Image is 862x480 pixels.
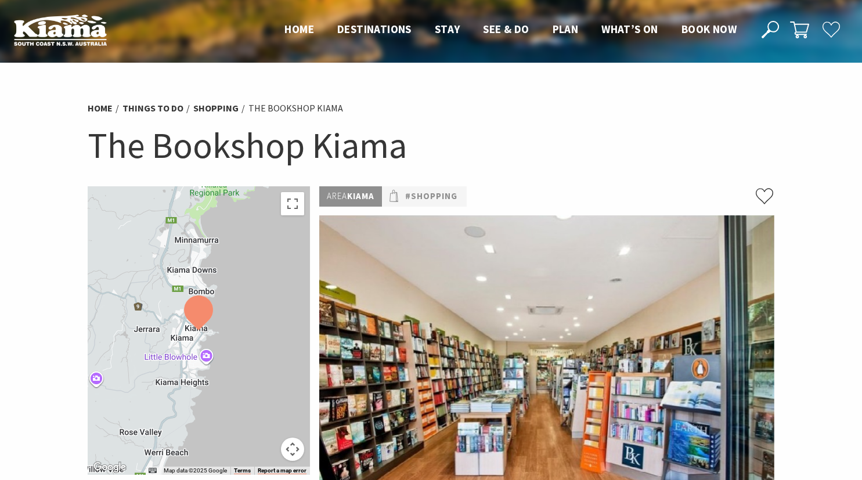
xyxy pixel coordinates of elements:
span: Map data ©2025 Google [164,467,227,474]
a: Terms (opens in new tab) [234,467,251,474]
button: Toggle fullscreen view [281,192,304,215]
a: Things To Do [122,102,183,114]
span: See & Do [483,22,529,36]
span: What’s On [601,22,658,36]
p: Kiama [319,186,382,207]
span: Home [284,22,314,36]
a: Open this area in Google Maps (opens a new window) [91,460,129,475]
img: Google [91,460,129,475]
a: Report a map error [258,467,306,474]
span: Book now [681,22,737,36]
h1: The Bookshop Kiama [88,122,775,169]
a: #Shopping [405,189,457,204]
li: The Bookshop Kiama [248,101,343,116]
img: Kiama Logo [14,14,107,46]
nav: Main Menu [273,20,748,39]
a: Home [88,102,113,114]
span: Area [327,190,347,201]
a: Shopping [193,102,239,114]
button: Keyboard shortcuts [149,467,157,475]
button: Map camera controls [281,438,304,461]
span: Plan [553,22,579,36]
span: Destinations [337,22,412,36]
span: Stay [435,22,460,36]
